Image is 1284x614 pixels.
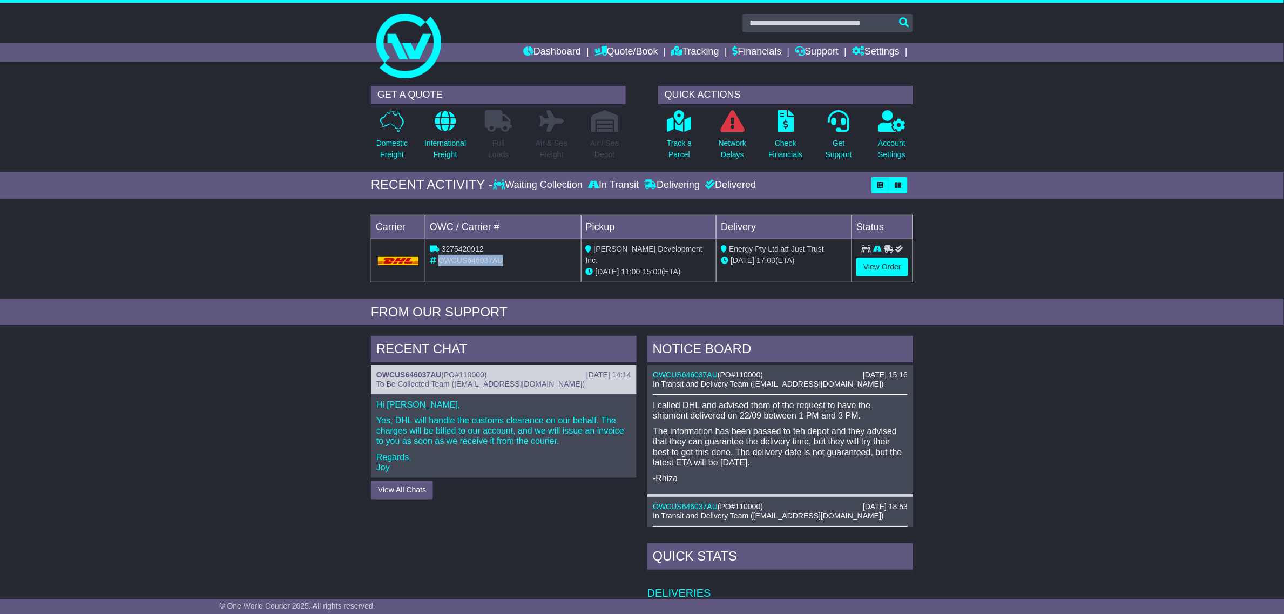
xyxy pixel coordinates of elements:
p: Track a Parcel [667,138,692,160]
div: ( ) [653,502,908,511]
p: Check Financials [769,138,803,160]
div: [DATE] 15:16 [863,370,908,380]
p: Air & Sea Freight [536,138,567,160]
span: 15:00 [643,267,661,276]
span: PO#110000 [720,370,761,379]
a: Support [795,43,839,62]
p: Hi [PERSON_NAME], [376,400,631,410]
span: In Transit and Delivery Team ([EMAIL_ADDRESS][DOMAIN_NAME]) [653,511,884,520]
span: 3275420912 [442,245,484,253]
a: InternationalFreight [424,110,467,166]
div: - (ETA) [586,266,712,278]
a: Dashboard [523,43,581,62]
a: Track aParcel [666,110,692,166]
span: 11:00 [621,267,640,276]
div: GET A QUOTE [371,86,626,104]
span: © One World Courier 2025. All rights reserved. [219,602,375,610]
span: [PERSON_NAME] Development Inc. [586,245,702,265]
div: RECENT CHAT [371,336,637,365]
span: To Be Collected Team ([EMAIL_ADDRESS][DOMAIN_NAME]) [376,380,585,388]
a: GetSupport [825,110,853,166]
a: OWCUS646037AU [376,370,442,379]
a: OWCUS646037AU [653,502,718,511]
p: Account Settings [878,138,906,160]
p: Domestic Freight [376,138,408,160]
a: NetworkDelays [718,110,747,166]
a: DomesticFreight [376,110,408,166]
div: FROM OUR SUPPORT [371,305,913,320]
span: OWCUS646037AU [438,256,503,265]
td: Delivery [717,215,852,239]
p: Full Loads [485,138,512,160]
div: Delivering [641,179,702,191]
div: ( ) [376,370,631,380]
p: International Freight [424,138,466,160]
a: Tracking [672,43,719,62]
a: Quote/Book [594,43,658,62]
div: In Transit [585,179,641,191]
a: CheckFinancials [768,110,803,166]
p: Get Support [826,138,852,160]
td: Deliveries [647,572,913,600]
div: Waiting Collection [493,179,585,191]
p: -Rhiza [653,473,908,483]
td: Status [852,215,913,239]
p: Network Delays [719,138,746,160]
a: AccountSettings [878,110,907,166]
td: OWC / Carrier # [425,215,582,239]
a: OWCUS646037AU [653,370,718,379]
a: Financials [733,43,782,62]
span: [DATE] [596,267,619,276]
td: Carrier [371,215,425,239]
a: Settings [852,43,900,62]
p: Yes, DHL will handle the customs clearance on our behalf. The charges will be billed to our accou... [376,415,631,447]
div: RECENT ACTIVITY - [371,177,493,193]
p: Air / Sea Depot [590,138,619,160]
p: I called DHL and advised them of the request to have the shipment delivered on 22/09 between 1 PM... [653,400,908,421]
div: Delivered [702,179,756,191]
span: [DATE] [731,256,754,265]
span: In Transit and Delivery Team ([EMAIL_ADDRESS][DOMAIN_NAME]) [653,380,884,388]
div: [DATE] 14:14 [586,370,631,380]
td: Pickup [581,215,717,239]
p: Regards, Joy [376,452,631,473]
p: The information has been passed to teh depot and they advised that they can guarantee the deliver... [653,426,908,468]
span: PO#110000 [720,502,761,511]
span: PO#110000 [444,370,484,379]
div: [DATE] 18:53 [863,502,908,511]
a: View Order [856,258,908,276]
div: Quick Stats [647,543,913,572]
button: View All Chats [371,481,433,500]
span: Energy Pty Ltd atf Just Trust [729,245,824,253]
span: 17:00 [756,256,775,265]
img: DHL.png [378,257,418,265]
div: (ETA) [721,255,847,266]
div: QUICK ACTIONS [658,86,913,104]
div: ( ) [653,370,908,380]
div: NOTICE BOARD [647,336,913,365]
